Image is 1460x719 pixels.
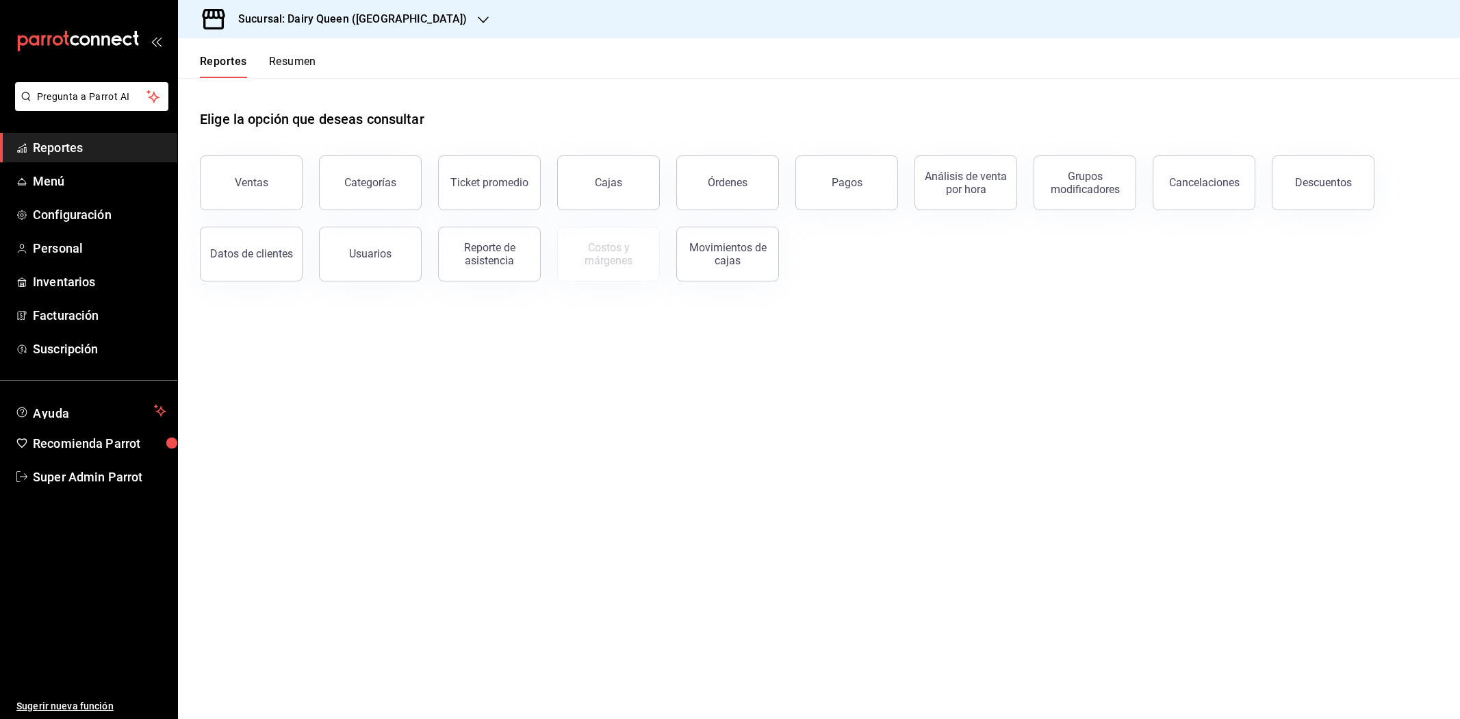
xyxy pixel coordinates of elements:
[33,205,166,224] span: Configuración
[1169,176,1240,189] div: Cancelaciones
[33,273,166,291] span: Inventarios
[15,82,168,111] button: Pregunta a Parrot AI
[151,36,162,47] button: open_drawer_menu
[438,155,541,210] button: Ticket promedio
[200,55,316,78] div: navigation tabs
[832,176,862,189] div: Pagos
[438,227,541,281] button: Reporte de asistencia
[319,155,422,210] button: Categorías
[557,227,660,281] button: Contrata inventarios para ver este reporte
[33,403,149,419] span: Ayuda
[1042,170,1127,196] div: Grupos modificadores
[227,11,467,27] h3: Sucursal: Dairy Queen ([GEOGRAPHIC_DATA])
[795,155,898,210] button: Pagos
[269,55,316,78] button: Resumen
[450,176,528,189] div: Ticket promedio
[676,155,779,210] button: Órdenes
[1153,155,1255,210] button: Cancelaciones
[33,306,166,325] span: Facturación
[200,109,424,129] h1: Elige la opción que deseas consultar
[200,227,303,281] button: Datos de clientes
[319,227,422,281] button: Usuarios
[1034,155,1136,210] button: Grupos modificadores
[33,340,166,358] span: Suscripción
[1272,155,1374,210] button: Descuentos
[33,468,166,486] span: Super Admin Parrot
[37,90,147,104] span: Pregunta a Parrot AI
[210,247,293,260] div: Datos de clientes
[914,155,1017,210] button: Análisis de venta por hora
[557,155,660,210] a: Cajas
[923,170,1008,196] div: Análisis de venta por hora
[447,241,532,267] div: Reporte de asistencia
[1295,176,1352,189] div: Descuentos
[16,699,166,714] span: Sugerir nueva función
[349,247,392,260] div: Usuarios
[676,227,779,281] button: Movimientos de cajas
[566,241,651,267] div: Costos y márgenes
[33,239,166,257] span: Personal
[33,434,166,453] span: Recomienda Parrot
[235,176,268,189] div: Ventas
[708,176,747,189] div: Órdenes
[595,175,623,191] div: Cajas
[10,99,168,114] a: Pregunta a Parrot AI
[685,241,770,267] div: Movimientos de cajas
[200,155,303,210] button: Ventas
[33,172,166,190] span: Menú
[344,176,396,189] div: Categorías
[33,138,166,157] span: Reportes
[200,55,247,78] button: Reportes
